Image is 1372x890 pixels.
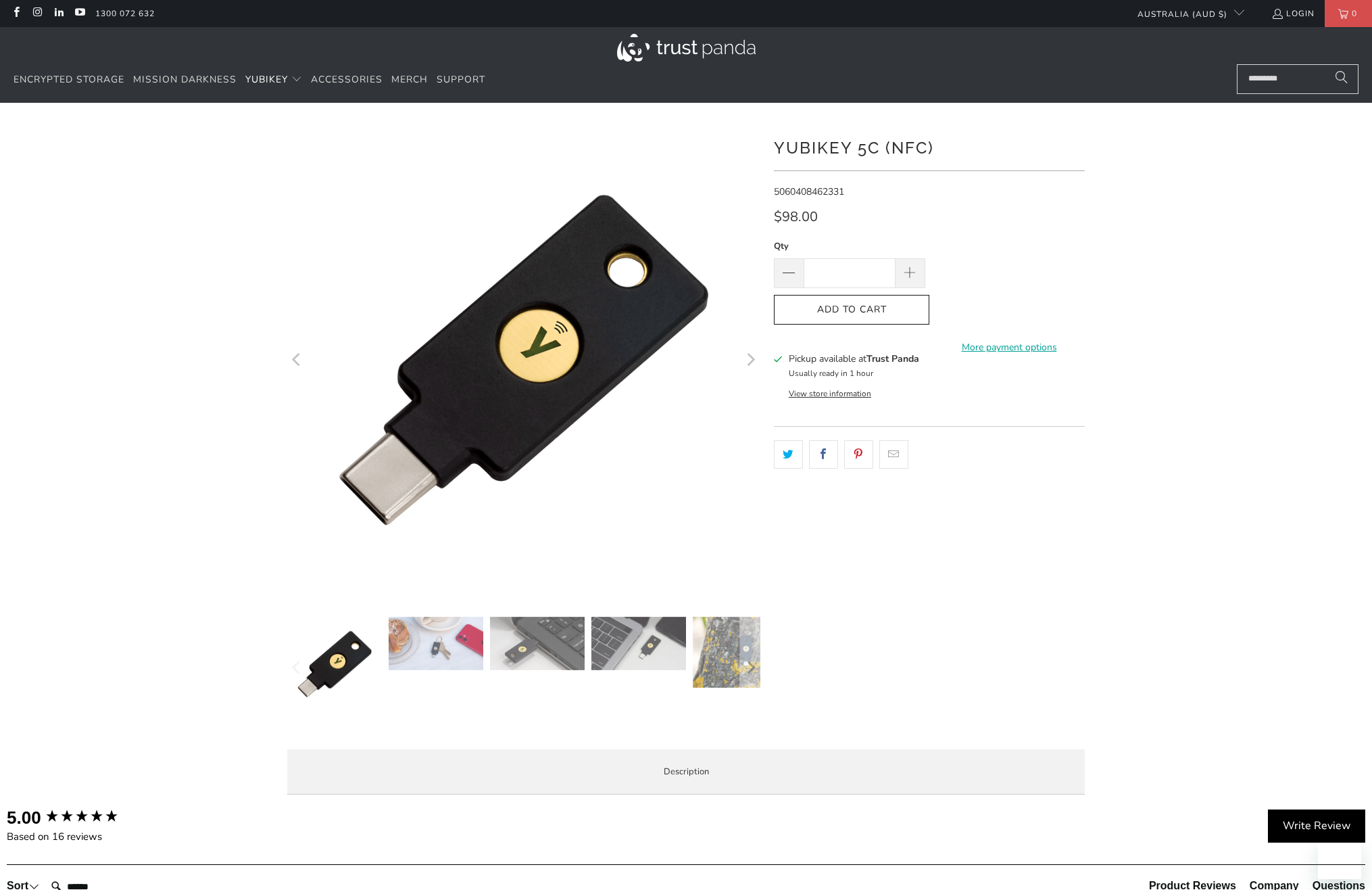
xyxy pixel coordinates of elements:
a: Login [1271,6,1315,21]
h3: Pickup available at [789,352,919,366]
span: Encrypted Storage [14,73,124,86]
h1: YubiKey 5C (NFC) [774,133,1085,160]
button: Next [739,617,761,718]
button: Previous [287,123,308,596]
button: Search [1325,64,1358,94]
button: Next [739,123,761,596]
a: Trust Panda Australia on LinkedIn [53,8,64,19]
span: Mission Darkness [133,73,237,86]
iframe: Button to launch messaging window [1318,836,1361,879]
a: Share this on Facebook [809,440,838,469]
a: More payment options [933,340,1085,355]
span: Support [437,73,485,86]
img: YubiKey 5C (NFC) - Trust Panda [693,617,787,688]
span: Accessories [311,73,383,86]
a: Encrypted Storage [14,64,124,96]
label: Search: [45,872,46,873]
span: 5060408462331 [774,185,844,198]
nav: Translation missing: en.navigation.header.main_nav [14,64,485,96]
input: Search... [1237,64,1358,94]
b: Trust Panda [866,352,919,365]
a: Share this on Pinterest [844,440,873,469]
div: 5.00 star rating [45,808,119,826]
img: YubiKey 5C (NFC) - Trust Panda [490,617,585,670]
button: Add to Cart [774,295,929,325]
button: View store information [789,388,871,399]
img: YubiKey 5C (NFC) - Trust Panda [389,617,483,670]
a: Merch [391,64,428,96]
div: Based on 16 reviews [7,830,149,844]
img: YubiKey 5C (NFC) - Trust Panda [591,617,686,670]
span: $98.00 [774,208,818,226]
label: Qty [774,239,925,254]
img: YubiKey 5C (NFC) - Trust Panda [287,617,382,711]
summary: YubiKey [245,64,302,96]
small: Usually ready in 1 hour [789,368,873,379]
a: Support [437,64,485,96]
a: Mission Darkness [133,64,237,96]
a: Email this to a friend [879,440,908,469]
a: Trust Panda Australia on Facebook [10,8,22,19]
a: Accessories [311,64,383,96]
span: Merch [391,73,428,86]
label: Description [287,749,1085,795]
a: 1300 072 632 [95,6,155,21]
span: YubiKey [245,73,288,86]
div: 5.00 [7,805,41,830]
a: Share this on Twitter [774,440,803,469]
div: Overall product rating out of 5: 5.00 [7,805,149,830]
button: Previous [287,617,308,718]
a: YubiKey 5C (NFC) - Trust Panda [287,123,760,596]
span: Add to Cart [788,304,915,316]
a: Trust Panda Australia on YouTube [74,8,85,19]
a: Trust Panda Australia on Instagram [31,8,43,19]
img: Trust Panda Australia [617,34,756,62]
